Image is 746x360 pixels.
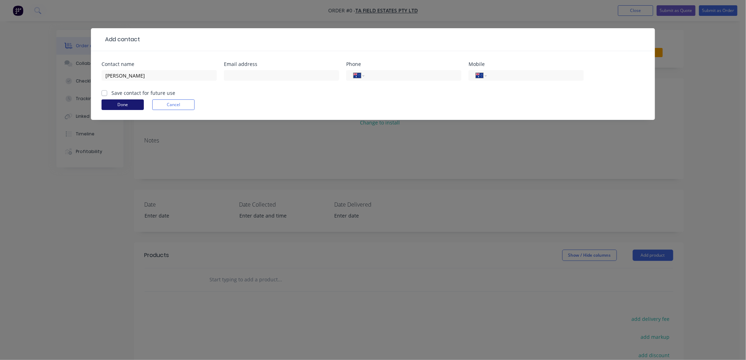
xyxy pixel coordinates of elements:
[102,99,144,110] button: Done
[102,35,140,44] div: Add contact
[224,62,339,67] div: Email address
[346,62,461,67] div: Phone
[102,62,217,67] div: Contact name
[152,99,195,110] button: Cancel
[111,89,175,97] label: Save contact for future use
[469,62,584,67] div: Mobile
